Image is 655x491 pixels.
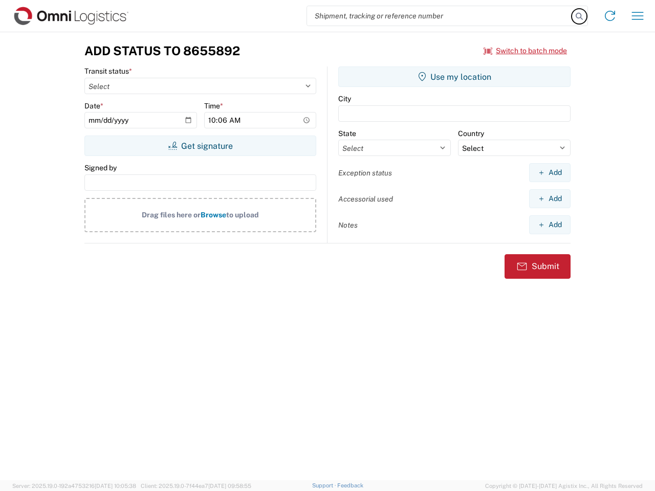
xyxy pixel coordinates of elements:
[204,101,223,110] label: Time
[95,483,136,489] span: [DATE] 10:05:38
[337,482,363,488] a: Feedback
[84,136,316,156] button: Get signature
[84,66,132,76] label: Transit status
[338,168,392,177] label: Exception status
[201,211,226,219] span: Browse
[208,483,251,489] span: [DATE] 09:58:55
[338,66,571,87] button: Use my location
[529,215,571,234] button: Add
[142,211,201,219] span: Drag files here or
[84,101,103,110] label: Date
[84,43,240,58] h3: Add Status to 8655892
[226,211,259,219] span: to upload
[529,189,571,208] button: Add
[312,482,338,488] a: Support
[338,129,356,138] label: State
[12,483,136,489] span: Server: 2025.19.0-192a4753216
[338,194,393,204] label: Accessorial used
[84,163,117,172] label: Signed by
[505,254,571,279] button: Submit
[141,483,251,489] span: Client: 2025.19.0-7f44ea7
[529,163,571,182] button: Add
[307,6,572,26] input: Shipment, tracking or reference number
[338,94,351,103] label: City
[485,481,643,490] span: Copyright © [DATE]-[DATE] Agistix Inc., All Rights Reserved
[338,220,358,230] label: Notes
[484,42,567,59] button: Switch to batch mode
[458,129,484,138] label: Country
